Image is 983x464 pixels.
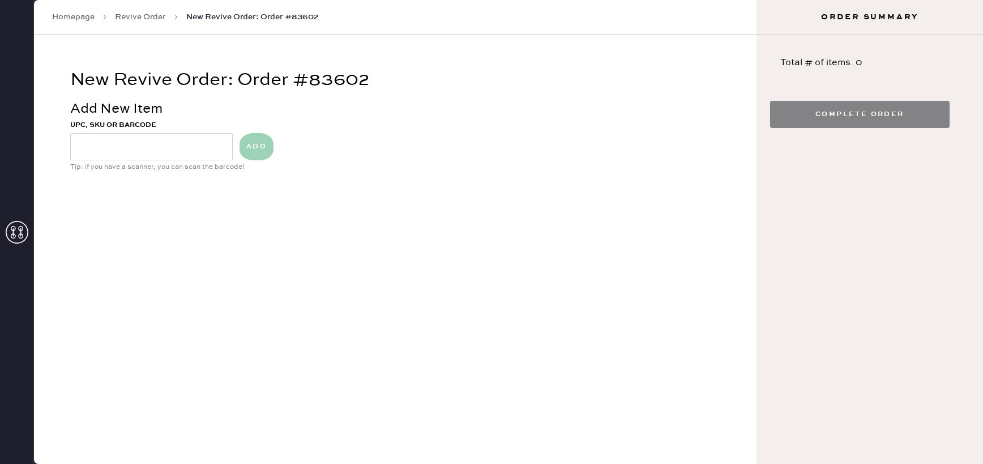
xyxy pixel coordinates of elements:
span: New Revive Order: Order #83602 [186,11,318,23]
h2: New Revive Order: Order #83602 [70,71,369,89]
span: Add New Item [70,102,163,116]
a: Homepage [52,11,95,23]
span: Total # of items: 0 [780,57,862,68]
button: ADD [240,133,273,160]
h3: Order Summary [757,11,983,23]
button: Complete Order [770,101,950,128]
span: UPC, SKU OR BARCODE [70,122,156,129]
a: Revive Order [115,11,166,23]
span: Tip: if you have a scanner, you can scan the barcode! [70,164,245,171]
